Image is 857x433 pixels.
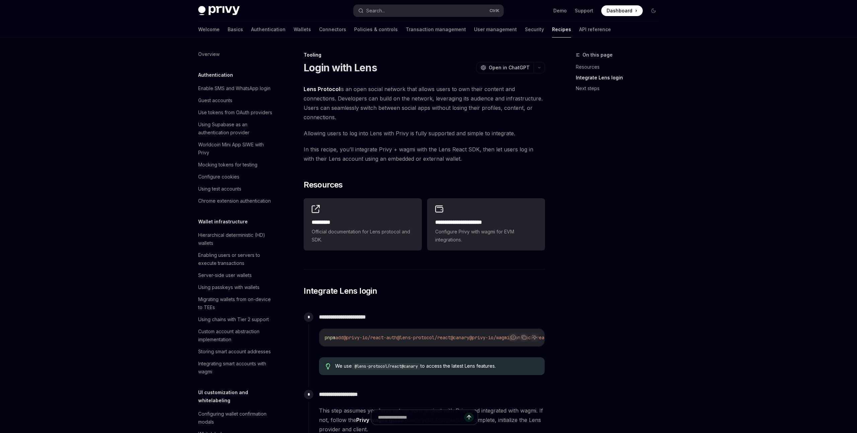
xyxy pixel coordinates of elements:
[198,218,248,226] h5: Wallet infrastructure
[193,119,279,139] a: Using Supabase as an authentication provider
[575,7,593,14] a: Support
[406,21,466,38] a: Transaction management
[294,21,311,38] a: Wallets
[193,358,279,378] a: Integrating smart accounts with wagmi
[579,21,611,38] a: API reference
[198,388,279,405] h5: UI customization and whitelabeling
[489,8,499,13] span: Ctrl K
[198,21,220,38] a: Welcome
[193,106,279,119] a: Use tokens from OAuth providers
[312,228,413,244] span: Official documentation for Lens protocol and SDK.
[354,21,398,38] a: Policies & controls
[198,84,270,92] div: Enable SMS and WhatsApp login
[304,286,377,296] span: Integrate Lens login
[397,335,469,341] span: @lens-protocol/react@canary
[648,5,659,16] button: Toggle dark mode
[198,271,252,279] div: Server-side user wallets
[198,185,241,193] div: Using test accounts
[228,21,243,38] a: Basics
[193,281,279,293] a: Using passkeys with wallets
[435,228,537,244] span: Configure Privy with wagmi for EVM integrations.
[304,62,377,74] h1: Login with Lens
[469,335,510,341] span: @privy-io/wagmi
[326,363,330,369] svg: Tip
[198,197,271,205] div: Chrome extension authentication
[335,335,343,341] span: add
[304,52,545,58] div: Tooling
[198,360,275,376] div: Integrating smart accounts with wagmi
[576,62,664,72] a: Resources
[335,363,538,370] div: We use to access the latest Lens features.
[193,408,279,428] a: Configuring wallet confirmation modals
[198,295,275,311] div: Migrating wallets from on-device to TEEs
[509,333,518,342] button: Report incorrect code
[251,21,286,38] a: Authentication
[198,348,271,356] div: Storing smart account addresses
[198,251,275,267] div: Enabling users or servers to execute transactions
[198,315,269,323] div: Using chains with Tier 2 support
[489,64,530,71] span: Open in ChatGPT
[198,161,257,169] div: Mocking tokens for testing
[193,183,279,195] a: Using test accounts
[304,198,421,250] a: **** ****Official documentation for Lens protocol and SDK.
[325,335,335,341] span: pnpm
[553,7,567,14] a: Demo
[193,82,279,94] a: Enable SMS and WhatsApp login
[198,109,272,117] div: Use tokens from OAuth providers
[304,86,340,93] a: Lens Protocol
[193,313,279,326] a: Using chains with Tier 2 support
[198,410,275,426] div: Configuring wallet confirmation modals
[304,145,545,163] span: In this recipe, you’ll integrate Privy + wagmi with the Lens React SDK, then let users log in wit...
[525,21,544,38] a: Security
[304,129,545,138] span: Allowing users to log into Lens with Privy is fully supported and simple to integrate.
[193,269,279,281] a: Server-side user wallets
[476,62,534,73] button: Open in ChatGPT
[198,328,275,344] div: Custom account abstraction implementation
[198,231,275,247] div: Hierarchical deterministic (HD) wallets
[198,173,239,181] div: Configure cookies
[343,335,397,341] span: @privy-io/react-auth
[576,72,664,83] a: Integrate Lens login
[193,94,279,106] a: Guest accounts
[193,195,279,207] a: Chrome extension authentication
[601,5,643,16] a: Dashboard
[354,5,503,17] button: Search...CtrlK
[193,346,279,358] a: Storing smart account addresses
[304,179,343,190] span: Resources
[193,139,279,159] a: Worldcoin Mini App SIWE with Privy
[552,21,571,38] a: Recipes
[193,48,279,60] a: Overview
[193,326,279,346] a: Custom account abstraction implementation
[582,51,613,59] span: On this page
[352,363,420,370] code: @lens-protocol/react@canary
[530,333,539,342] button: Ask AI
[193,293,279,313] a: Migrating wallets from on-device to TEEs
[198,50,220,58] div: Overview
[520,333,528,342] button: Copy the contents from the code block
[193,229,279,249] a: Hierarchical deterministic (HD) wallets
[198,283,259,291] div: Using passkeys with wallets
[198,6,240,15] img: dark logo
[193,249,279,269] a: Enabling users or servers to execute transactions
[366,7,385,15] div: Search...
[198,71,233,79] h5: Authentication
[198,121,275,137] div: Using Supabase as an authentication provider
[198,141,275,157] div: Worldcoin Mini App SIWE with Privy
[319,21,346,38] a: Connectors
[193,159,279,171] a: Mocking tokens for testing
[304,84,545,122] span: is an open social network that allows users to own their content and connections. Developers can ...
[198,96,232,104] div: Guest accounts
[464,413,474,422] button: Send message
[474,21,517,38] a: User management
[576,83,664,94] a: Next steps
[193,171,279,183] a: Configure cookies
[607,7,632,14] span: Dashboard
